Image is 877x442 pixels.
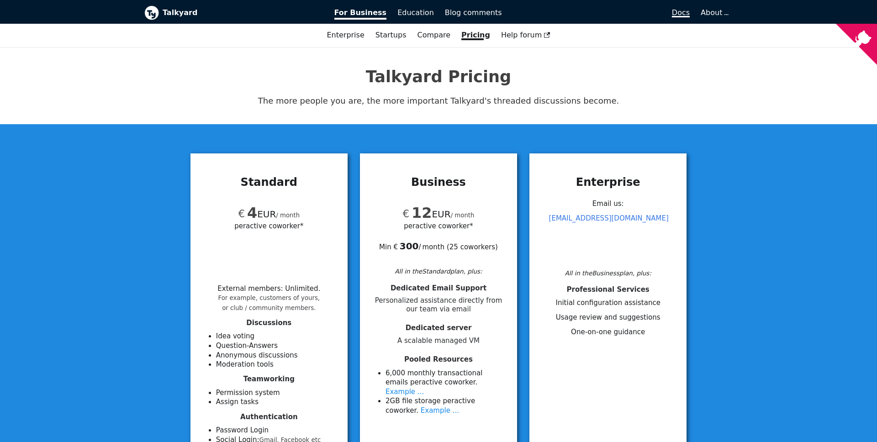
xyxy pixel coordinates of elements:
[391,284,486,292] span: Dedicated Email Support
[216,397,337,407] li: Assign tasks
[201,375,337,384] h4: Teamworking
[201,175,337,189] h3: Standard
[540,298,676,308] li: Initial configuration assistance
[386,396,506,415] li: 2 GB file storage per active coworker .
[445,8,502,17] span: Blog comments
[386,368,506,397] li: 6 ,000 monthly transactional emails per active coworker .
[144,67,733,87] h1: Talkyard Pricing
[540,175,676,189] h3: Enterprise
[163,7,322,19] b: Talkyard
[276,212,300,219] small: / month
[216,331,337,341] li: Idea voting
[370,27,412,43] a: Startups
[386,388,424,396] a: Example ...
[216,388,337,398] li: Permission system
[451,212,475,219] small: / month
[404,221,473,231] span: per active coworker*
[144,5,159,20] img: Talkyard logo
[371,355,506,364] h4: Pooled Resources
[201,319,337,327] h4: Discussions
[397,8,434,17] span: Education
[144,5,322,20] a: Talkyard logoTalkyard
[371,296,506,314] span: Personalized assistance directly from our team via email
[201,413,337,421] h4: Authentication
[402,209,450,220] span: EUR
[144,94,733,108] p: The more people you are, the more important Talkyard's threaded discussions become.
[216,360,337,369] li: Moderation tools
[540,327,676,337] li: One-on-one guidance
[400,241,419,252] b: 300
[216,341,337,351] li: Question-Answers
[421,406,459,415] a: Example ...
[701,8,727,17] a: About
[371,175,506,189] h3: Business
[371,266,506,276] div: All in the Standard plan, plus:
[234,221,303,231] span: per active coworker*
[329,5,392,21] a: For Business
[501,31,550,39] span: Help forum
[672,8,690,17] span: Docs
[238,209,276,220] span: EUR
[216,351,337,360] li: Anonymous discussions
[549,214,669,222] a: [EMAIL_ADDRESS][DOMAIN_NAME]
[540,268,676,278] div: All in the Business plan, plus:
[540,313,676,322] li: Usage review and suggestions
[496,27,556,43] a: Help forum
[439,5,507,21] a: Blog comments
[247,204,257,221] span: 4
[321,27,370,43] a: Enterprise
[456,27,496,43] a: Pricing
[402,208,409,220] span: €
[371,337,506,345] span: A scalable managed VM
[417,31,450,39] a: Compare
[392,5,439,21] a: Education
[218,295,320,311] small: For example, customers of yours, or club / community members.
[412,204,432,221] span: 12
[507,5,696,21] a: Docs
[238,208,245,220] span: €
[540,196,676,266] div: Email us:
[217,284,320,312] li: External members : Unlimited .
[371,231,506,252] div: Min € / month ( 25 coworkers )
[216,426,337,435] li: Password Login
[334,8,387,20] span: For Business
[540,285,676,294] h4: Professional Services
[406,324,472,332] span: Dedicated server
